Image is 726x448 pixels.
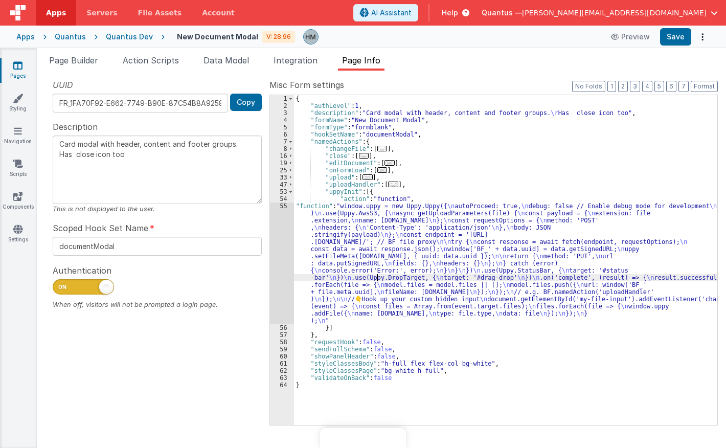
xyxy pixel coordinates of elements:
div: 54 [270,195,294,203]
span: ... [359,153,369,159]
img: 1b65a3e5e498230d1b9478315fee565b [304,30,318,44]
button: Options [695,30,710,44]
span: Quantus — [482,8,522,18]
span: Authentication [53,264,111,277]
span: Help [442,8,458,18]
div: 33 [270,174,294,181]
div: 16 [270,152,294,160]
button: 7 [678,81,689,92]
div: 8 [270,145,294,152]
div: 62 [270,367,294,374]
div: 63 [270,374,294,382]
button: AI Assistant [353,4,418,21]
div: 19 [270,160,294,167]
div: 59 [270,346,294,353]
span: Misc Form settings [269,79,344,91]
span: ... [377,146,388,151]
span: UUID [53,79,73,91]
span: AI Assistant [371,8,412,18]
div: Quantus [55,32,86,42]
div: Apps [16,32,35,42]
div: 1 [270,95,294,102]
span: Data Model [203,55,249,65]
button: 5 [654,81,664,92]
span: ... [362,174,373,180]
button: Quantus — [PERSON_NAME][EMAIL_ADDRESS][DOMAIN_NAME] [482,8,718,18]
button: 4 [642,81,652,92]
h4: New Document Modal [177,33,258,40]
div: Quantus Dev [106,32,153,42]
span: Description [53,121,98,133]
button: No Folds [572,81,605,92]
span: ... [388,182,398,187]
button: 2 [618,81,628,92]
div: 60 [270,353,294,360]
button: Save [660,28,691,46]
button: Format [691,81,718,92]
div: 6 [270,131,294,138]
span: Apps [46,8,66,18]
div: This is not displayed to the user. [53,204,262,214]
div: 61 [270,360,294,367]
span: Integration [274,55,317,65]
div: 25 [270,167,294,174]
span: File Assets [138,8,182,18]
button: 6 [666,81,676,92]
div: 2 [270,102,294,109]
div: 47 [270,181,294,188]
span: Servers [86,8,117,18]
span: Action Scripts [123,55,179,65]
span: Page Builder [49,55,98,65]
div: 7 [270,138,294,145]
span: Scoped Hook Set Name [53,222,148,234]
div: 64 [270,382,294,389]
div: 58 [270,339,294,346]
div: 3 [270,109,294,117]
div: 56 [270,324,294,331]
button: Copy [230,94,262,111]
span: Page Info [342,55,380,65]
button: Preview [605,29,656,45]
span: ... [377,167,388,173]
div: 53 [270,188,294,195]
span: [PERSON_NAME][EMAIL_ADDRESS][DOMAIN_NAME] [522,8,707,18]
div: When off, visitors will not be prompted a login page. [53,300,262,309]
div: 55 [270,203,294,324]
span: ... [384,160,395,166]
div: V: 28.96 [262,31,295,43]
button: 1 [607,81,616,92]
button: 3 [630,81,640,92]
div: 5 [270,124,294,131]
div: 57 [270,331,294,339]
div: 4 [270,117,294,124]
